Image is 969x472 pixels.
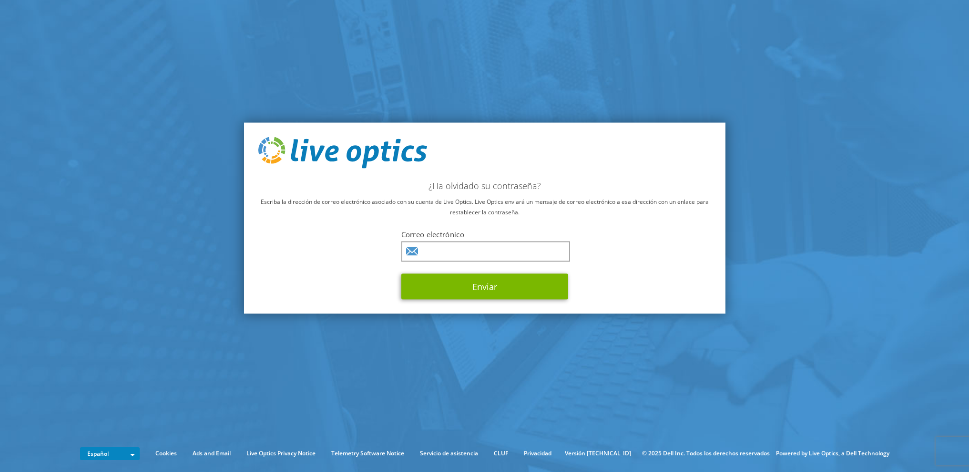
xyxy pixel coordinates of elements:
[487,448,515,459] a: CLUF
[637,448,775,459] li: © 2025 Dell Inc. Todos los derechos reservados
[560,448,636,459] li: Versión [TECHNICAL_ID]
[776,448,889,459] li: Powered by Live Optics, a Dell Technology
[258,180,711,191] h2: ¿Ha olvidado su contraseña?
[401,229,568,239] label: Correo electrónico
[239,448,323,459] a: Live Optics Privacy Notice
[517,448,559,459] a: Privacidad
[185,448,238,459] a: Ads and Email
[258,137,427,169] img: live_optics_svg.svg
[324,448,411,459] a: Telemetry Software Notice
[401,273,568,299] button: Enviar
[148,448,184,459] a: Cookies
[413,448,485,459] a: Servicio de asistencia
[258,196,711,217] p: Escriba la dirección de correo electrónico asociado con su cuenta de Live Optics. Live Optics env...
